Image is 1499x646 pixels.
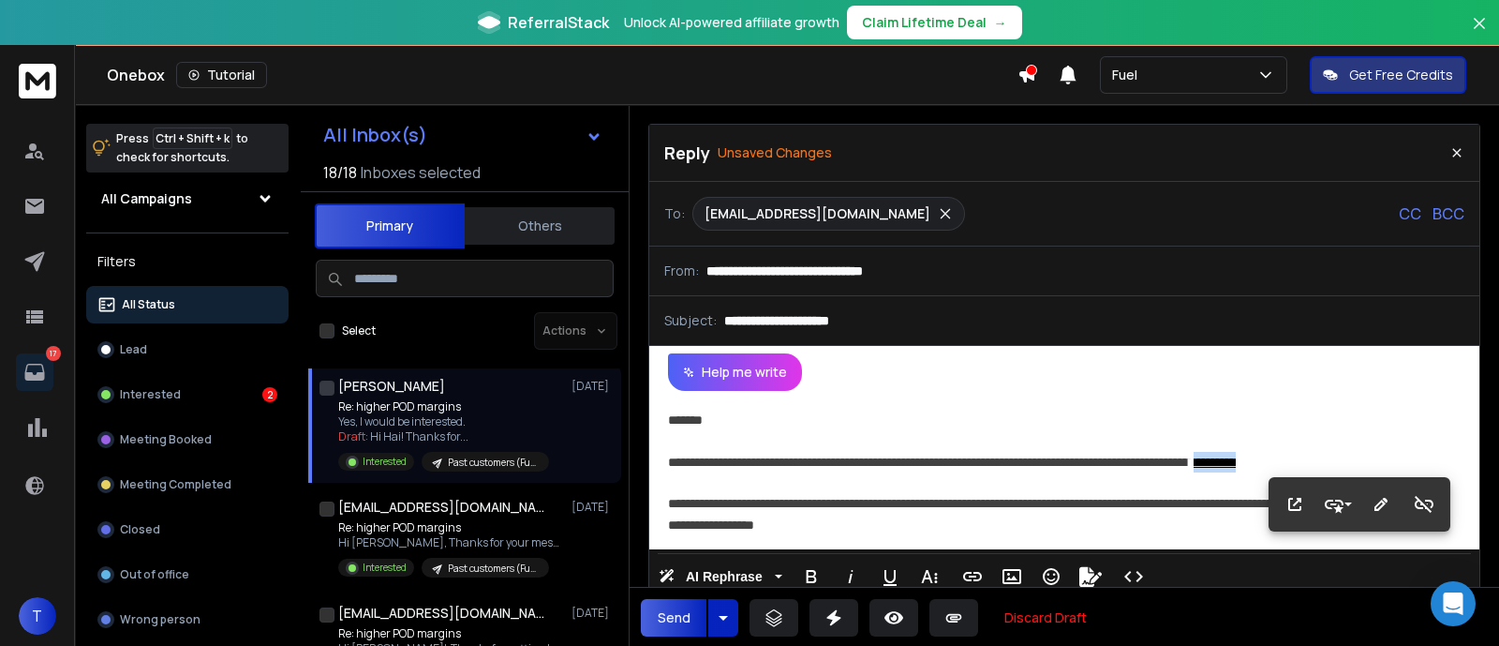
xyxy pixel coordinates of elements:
p: Unsaved Changes [718,143,832,162]
button: Out of office [86,556,289,593]
h1: All Inbox(s) [323,126,427,144]
p: Interested [363,455,407,469]
button: All Status [86,286,289,323]
h1: [EMAIL_ADDRESS][DOMAIN_NAME] [338,604,544,623]
button: Insert Link (Ctrl+K) [955,558,990,595]
button: Primary [315,203,465,248]
button: Discard Draft [989,599,1102,637]
div: Open Intercom Messenger [1431,581,1476,626]
p: Interested [120,387,181,402]
button: Signature [1073,558,1108,595]
span: ReferralStack [508,11,609,34]
button: Send [641,599,706,637]
p: Hi [PERSON_NAME], Thanks for your message! I’ve [338,535,563,550]
p: Fuel [1112,66,1145,84]
button: Get Free Credits [1310,56,1466,94]
div: 2 [262,387,277,402]
p: CC [1399,203,1421,225]
p: Closed [120,522,160,537]
p: Wrong person [120,612,200,627]
button: Insert Image (Ctrl+P) [994,558,1030,595]
span: → [994,13,1007,32]
button: Code View [1116,558,1151,595]
button: Wrong person [86,601,289,638]
p: Past customers (Fuel) [448,562,538,576]
button: Style [1320,486,1356,523]
p: Re: higher POD margins [338,626,563,641]
button: Underline (Ctrl+U) [872,558,908,595]
button: T [19,597,56,635]
label: Select [342,323,376,338]
button: Help me write [668,353,802,391]
p: [DATE] [571,606,614,621]
p: Meeting Completed [120,477,231,492]
button: Others [465,205,615,247]
button: Unlink [1406,486,1442,523]
button: Bold (Ctrl+B) [794,558,829,595]
p: To: [664,204,685,223]
p: Re: higher POD margins [338,399,549,414]
p: BCC [1432,203,1464,225]
p: Lead [120,342,147,357]
button: Emoticons [1033,558,1069,595]
span: Ctrl + Shift + k [153,128,232,149]
span: 18 / 18 [323,161,357,184]
p: [EMAIL_ADDRESS][DOMAIN_NAME] [705,204,930,223]
button: AI Rephrase [655,558,786,595]
button: Close banner [1467,11,1492,56]
h3: Inboxes selected [361,161,481,184]
p: [DATE] [571,500,614,515]
button: All Inbox(s) [308,116,617,154]
p: 17 [46,346,61,361]
p: Past customers (Fuel) [448,456,538,470]
span: Draft: [338,428,368,444]
button: More Text [912,558,947,595]
span: Hi Hai! Thanks for ... [370,428,468,444]
p: From: [664,262,699,280]
p: Subject: [664,311,717,330]
button: Tutorial [176,62,267,88]
button: Edit Link [1363,486,1399,523]
span: AI Rephrase [682,569,766,585]
p: Out of office [120,567,189,582]
p: Unlock AI-powered affiliate growth [624,13,839,32]
h1: [EMAIL_ADDRESS][DOMAIN_NAME] [338,498,544,517]
p: [DATE] [571,379,614,394]
button: Claim Lifetime Deal→ [847,6,1022,39]
p: Yes, I would be interested. [338,414,549,429]
p: Interested [363,561,407,575]
button: Lead [86,331,289,368]
p: Meeting Booked [120,432,212,447]
a: 17 [16,353,53,391]
button: Interested2 [86,376,289,413]
button: Italic (Ctrl+I) [833,558,868,595]
button: Meeting Completed [86,466,289,503]
button: Closed [86,511,289,548]
button: Open Link [1277,486,1313,523]
p: Reply [664,140,710,166]
h3: Filters [86,248,289,275]
p: Re: higher POD margins [338,520,563,535]
p: Get Free Credits [1349,66,1453,84]
p: All Status [122,297,175,312]
button: Meeting Booked [86,421,289,458]
h1: [PERSON_NAME] [338,377,445,396]
h1: All Campaigns [101,189,192,208]
button: All Campaigns [86,180,289,218]
p: Press to check for shortcuts. [116,129,248,167]
div: Onebox [107,62,1017,88]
